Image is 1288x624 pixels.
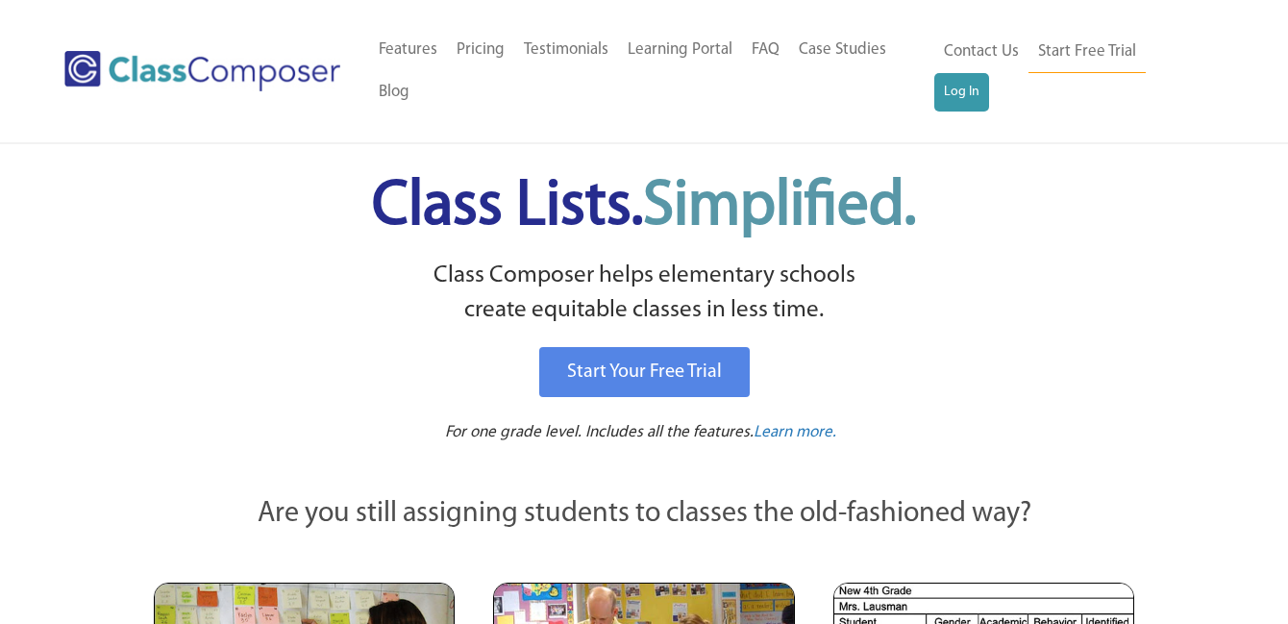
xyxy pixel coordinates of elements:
a: FAQ [742,29,789,71]
a: Features [369,29,447,71]
nav: Header Menu [369,29,934,113]
a: Pricing [447,29,514,71]
span: Learn more. [754,424,836,440]
a: Testimonials [514,29,618,71]
span: Class Lists. [372,176,916,238]
p: Class Composer helps elementary schools create equitable classes in less time. [151,259,1137,329]
a: Start Your Free Trial [539,347,750,397]
img: Class Composer [64,51,340,91]
nav: Header Menu [934,31,1210,112]
span: For one grade level. Includes all the features. [445,424,754,440]
a: Case Studies [789,29,896,71]
a: Learning Portal [618,29,742,71]
a: Log In [934,73,989,112]
span: Simplified. [643,176,916,238]
a: Learn more. [754,421,836,445]
span: Start Your Free Trial [567,362,722,382]
a: Start Free Trial [1028,31,1146,74]
a: Blog [369,71,419,113]
p: Are you still assigning students to classes the old-fashioned way? [154,493,1134,536]
a: Contact Us [934,31,1028,73]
